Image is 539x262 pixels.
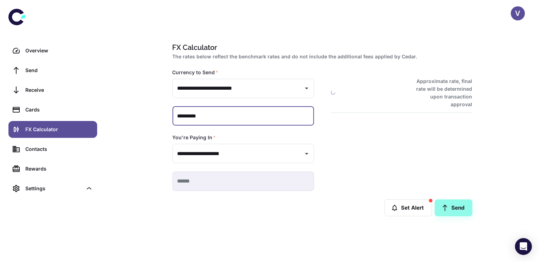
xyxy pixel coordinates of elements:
a: Cards [8,101,97,118]
a: Contacts [8,141,97,158]
div: Settings [8,180,97,197]
div: FX Calculator [25,126,93,133]
div: Rewards [25,165,93,173]
div: Receive [25,86,93,94]
label: You're Paying In [173,134,216,141]
div: Overview [25,47,93,55]
div: Open Intercom Messenger [515,238,532,255]
h6: Approximate rate, final rate will be determined upon transaction approval [409,77,472,108]
div: Cards [25,106,93,114]
a: Send [435,199,472,216]
button: Open [302,149,312,159]
a: Receive [8,82,97,98]
h1: FX Calculator [173,42,470,53]
a: Rewards [8,160,97,177]
a: Overview [8,42,97,59]
div: Send [25,66,93,74]
button: V [511,6,525,20]
a: FX Calculator [8,121,97,138]
div: Settings [25,185,82,192]
button: Set Alert [384,199,432,216]
a: Send [8,62,97,79]
label: Currency to Send [173,69,219,76]
div: Contacts [25,145,93,153]
button: Open [302,83,312,93]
